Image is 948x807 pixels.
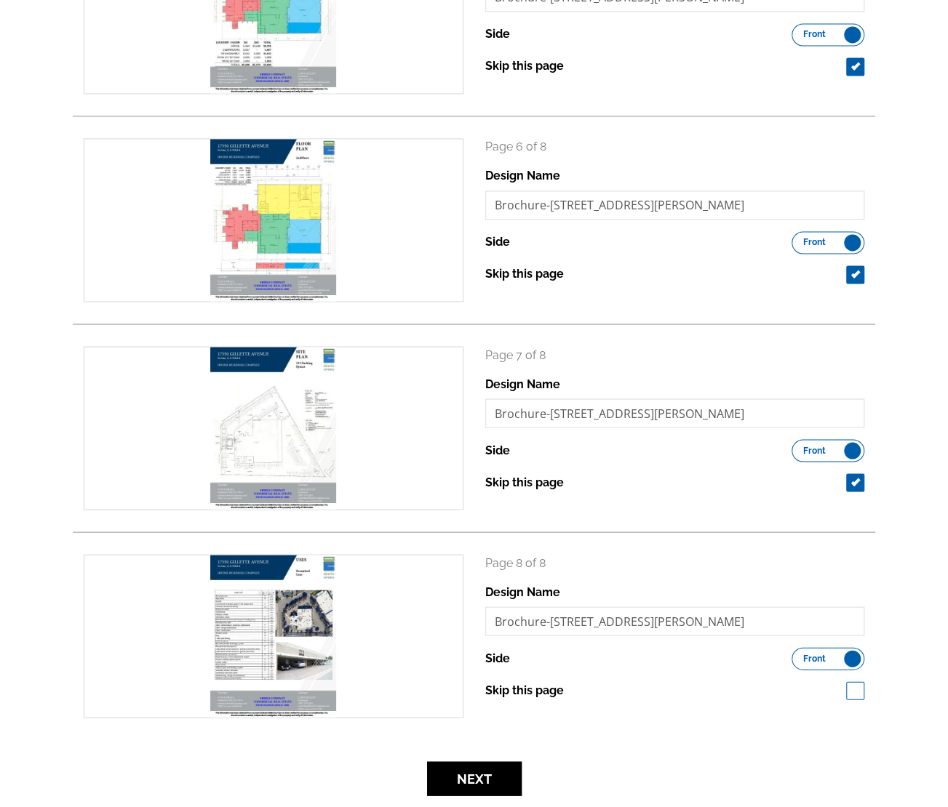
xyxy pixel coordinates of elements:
[485,681,564,699] label: Skip this page
[485,25,510,43] label: Side
[485,441,510,459] label: Side
[485,473,564,491] label: Skip this page
[485,375,560,393] label: Design Name
[485,265,564,283] label: Skip this page
[485,554,865,571] p: Page 8 of 8
[427,761,522,795] button: Next
[485,190,865,220] input: File Name
[485,606,865,635] input: File Name
[485,233,510,251] label: Side
[485,57,564,75] label: Skip this page
[485,167,560,185] label: Design Name
[803,238,826,246] span: Front
[803,654,826,662] span: Front
[485,346,865,364] p: Page 7 of 8
[803,446,826,454] span: Front
[485,583,560,601] label: Design Name
[485,649,510,667] label: Side
[485,138,865,156] p: Page 6 of 8
[803,31,826,38] span: Front
[485,398,865,427] input: File Name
